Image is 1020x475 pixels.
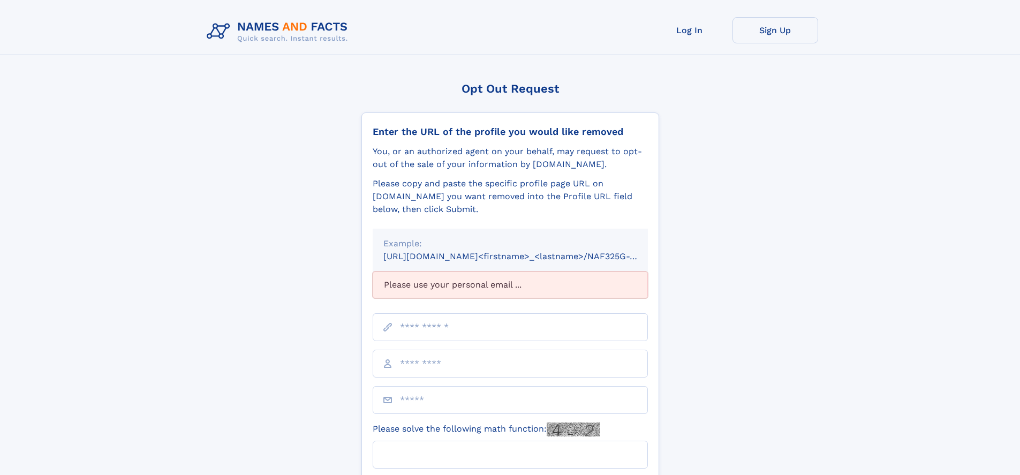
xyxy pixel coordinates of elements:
img: Logo Names and Facts [202,17,357,46]
div: Example: [383,237,637,250]
a: Log In [647,17,732,43]
a: Sign Up [732,17,818,43]
label: Please solve the following math function: [373,423,600,436]
div: Opt Out Request [361,82,659,95]
div: Please copy and paste the specific profile page URL on [DOMAIN_NAME] you want removed into the Pr... [373,177,648,216]
div: Please use your personal email ... [373,272,648,298]
small: [URL][DOMAIN_NAME]<firstname>_<lastname>/NAF325G-xxxxxxxx [383,251,668,261]
div: Enter the URL of the profile you would like removed [373,126,648,138]
div: You, or an authorized agent on your behalf, may request to opt-out of the sale of your informatio... [373,145,648,171]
